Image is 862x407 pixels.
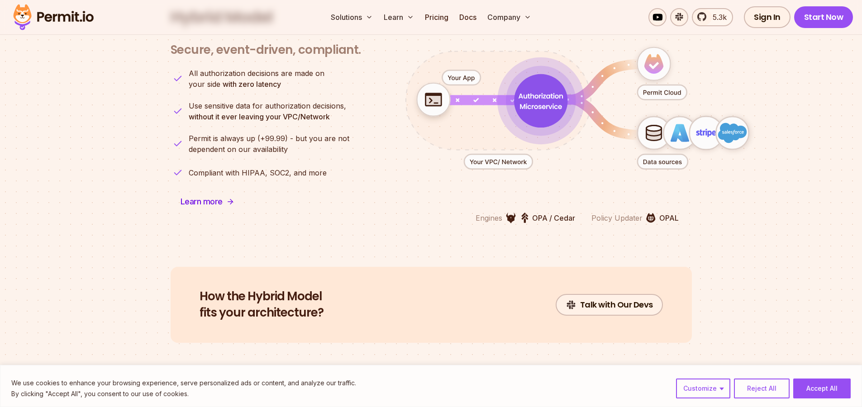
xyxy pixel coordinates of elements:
[380,8,418,26] button: Learn
[556,294,663,316] a: Talk with Our Devs
[794,6,853,28] a: Start Now
[734,379,790,398] button: Reject All
[9,2,98,33] img: Permit logo
[181,195,223,208] span: Learn more
[189,133,349,155] p: dependent on our availability
[421,8,452,26] a: Pricing
[189,100,346,111] span: Use sensitive data for authorization decisions,
[200,289,324,305] span: How the Hybrid Model
[11,388,356,399] p: By clicking "Accept All", you consent to our use of cookies.
[189,133,349,144] span: Permit is always up (+99.99) - but you are not
[327,8,376,26] button: Solutions
[189,167,327,178] p: Compliant with HIPAA, SOC2, and more
[692,8,733,26] a: 5.3k
[484,8,535,26] button: Company
[223,80,281,89] strong: with zero latency
[793,379,851,398] button: Accept All
[189,68,324,79] span: All authorization decisions are made on
[532,213,575,223] p: OPA / Cedar
[456,8,480,26] a: Docs
[707,12,727,23] span: 5.3k
[171,191,244,213] a: Learn more
[189,68,324,90] p: your side
[171,43,361,57] h3: Secure, event-driven, compliant.
[11,378,356,388] p: We use cookies to enhance your browsing experience, serve personalized ads or content, and analyz...
[659,213,679,223] p: OPAL
[744,6,791,28] a: Sign In
[591,213,643,223] p: Policy Updater
[676,379,730,398] button: Customize
[189,112,330,121] strong: without it ever leaving your VPC/Network
[377,21,777,196] div: animation
[200,289,324,321] h2: fits your architecture?
[476,213,502,223] p: Engines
